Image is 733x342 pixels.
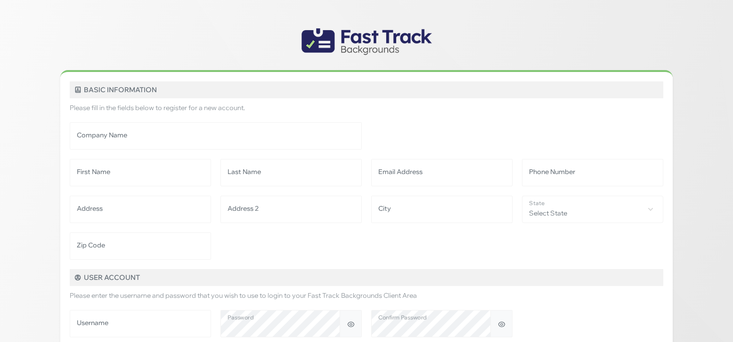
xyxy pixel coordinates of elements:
p: Please fill in the fields below to register for a new account. [70,103,663,113]
h5: User Account [70,269,663,286]
h5: Basic Information [70,81,663,98]
span: Select State [522,196,663,222]
span: Select State [522,196,663,223]
p: Please enter the username and password that you wish to use to login to your Fast Track Backgroun... [70,291,663,301]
